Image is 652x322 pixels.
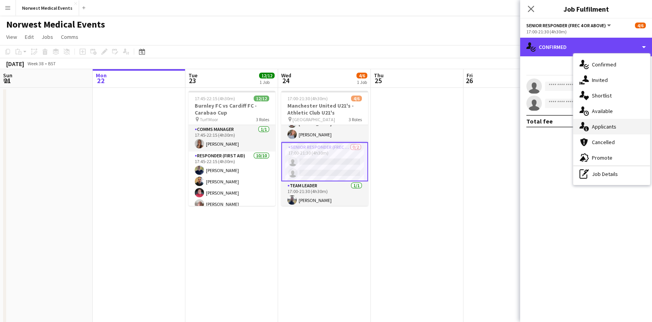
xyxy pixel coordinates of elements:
[95,76,107,85] span: 22
[22,32,37,42] a: Edit
[349,117,362,122] span: 3 Roles
[6,19,105,30] h1: Norwest Medical Events
[281,72,291,79] span: Wed
[61,33,78,40] span: Comms
[635,23,646,28] span: 4/6
[373,76,384,85] span: 25
[281,142,368,181] app-card-role: Senior Responder (FREC 4 or Above)0/217:00-21:30 (4h30m)
[25,33,34,40] span: Edit
[573,166,650,182] div: Job Details
[280,76,291,85] span: 24
[254,96,269,101] span: 12/12
[467,72,473,79] span: Fri
[16,0,79,16] button: Norwest Medical Events
[189,151,275,279] app-card-role: Responder (First Aid)10/1017:45-22:15 (4h30m)[PERSON_NAME][PERSON_NAME][PERSON_NAME][PERSON_NAME]
[526,23,612,28] button: Senior Responder (FREC 4 or Above)
[520,38,652,56] div: Confirmed
[58,32,81,42] a: Comms
[357,79,367,85] div: 1 Job
[281,102,368,116] h3: Manchester United U21's - Athletic Club U21's
[592,139,615,146] span: Cancelled
[38,32,56,42] a: Jobs
[592,123,616,130] span: Applicants
[3,72,12,79] span: Sun
[259,79,274,85] div: 1 Job
[465,76,473,85] span: 26
[189,72,197,79] span: Tue
[526,23,606,28] span: Senior Responder (FREC 4 or Above)
[356,73,367,78] span: 4/6
[6,33,17,40] span: View
[42,33,53,40] span: Jobs
[189,102,275,116] h3: Burnley FC vs Cardiff FC - Carabao Cup
[281,181,368,208] app-card-role: Team Leader1/117:00-21:30 (4h30m)[PERSON_NAME]
[3,32,20,42] a: View
[592,61,616,68] span: Confirmed
[292,117,335,122] span: [GEOGRAPHIC_DATA]
[200,117,218,122] span: Turf Moor
[281,91,368,206] app-job-card: 17:00-21:30 (4h30m)4/6Manchester United U21's - Athletic Club U21's [GEOGRAPHIC_DATA]3 RolesFirst...
[592,154,612,161] span: Promote
[259,73,275,78] span: 12/12
[6,60,24,68] div: [DATE]
[2,76,12,85] span: 21
[287,96,328,101] span: 17:00-21:30 (4h30m)
[189,125,275,151] app-card-role: Comms Manager1/117:45-22:15 (4h30m)[PERSON_NAME]
[48,61,56,66] div: BST
[256,117,269,122] span: 3 Roles
[592,92,612,99] span: Shortlist
[526,117,553,125] div: Total fee
[351,96,362,101] span: 4/6
[189,91,275,206] app-job-card: 17:45-22:15 (4h30m)12/12Burnley FC vs Cardiff FC - Carabao Cup Turf Moor3 RolesComms Manager1/117...
[96,72,107,79] span: Mon
[26,61,45,66] span: Week 38
[592,77,608,84] span: Invited
[526,29,646,35] div: 17:00-21:30 (4h30m)
[520,4,652,14] h3: Job Fulfilment
[592,108,613,115] span: Available
[374,72,384,79] span: Thu
[187,76,197,85] span: 23
[195,96,235,101] span: 17:45-22:15 (4h30m)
